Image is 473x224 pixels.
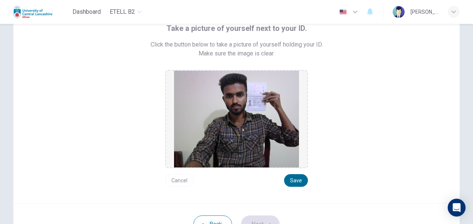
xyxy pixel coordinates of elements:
span: eTELL B2 [110,7,135,16]
span: Click the button below to take a picture of yourself holding your ID. [151,40,323,49]
button: eTELL B2 [107,5,145,19]
div: [PERSON_NAME] [411,7,439,16]
img: Uclan logo [13,4,52,19]
div: Open Intercom Messenger [448,199,466,217]
button: Cancel [165,174,194,187]
span: Make sure the image is clear. [199,49,274,58]
span: Take a picture of yourself next to your ID. [167,22,307,34]
button: Save [284,174,308,187]
a: Uclan logo [13,4,70,19]
span: Dashboard [73,7,101,16]
button: Dashboard [70,5,104,19]
img: Profile picture [393,6,405,18]
img: en [338,9,348,15]
img: preview screemshot [174,71,299,167]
